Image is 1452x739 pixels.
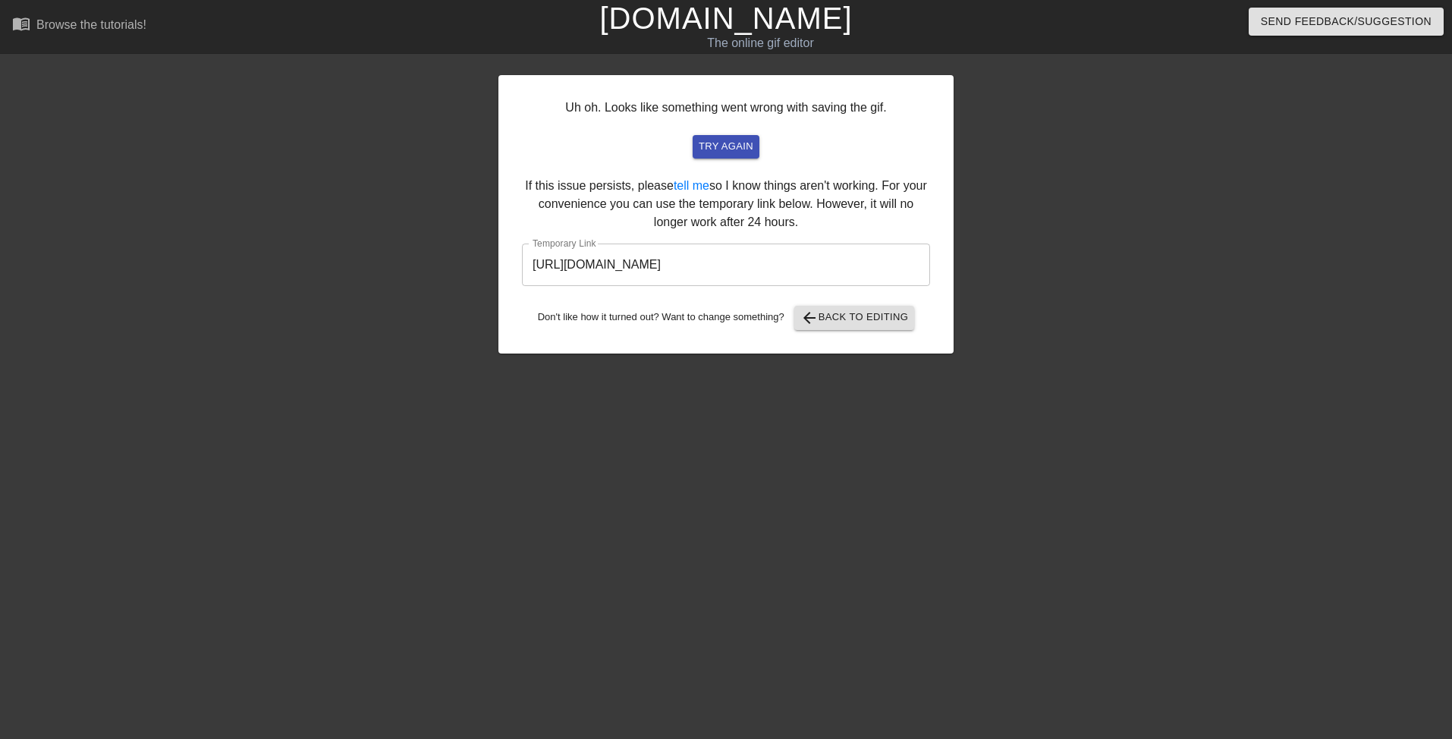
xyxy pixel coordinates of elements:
div: Uh oh. Looks like something went wrong with saving the gif. If this issue persists, please so I k... [498,75,954,354]
span: menu_book [12,14,30,33]
a: [DOMAIN_NAME] [599,2,852,35]
span: Back to Editing [800,309,909,327]
a: Browse the tutorials! [12,14,146,38]
input: bare [522,244,930,286]
span: Send Feedback/Suggestion [1261,12,1432,31]
a: tell me [674,179,709,192]
div: Don't like how it turned out? Want to change something? [522,306,930,330]
span: arrow_back [800,309,819,327]
div: The online gif editor [492,34,1029,52]
button: Send Feedback/Suggestion [1249,8,1444,36]
span: try again [699,138,753,156]
div: Browse the tutorials! [36,18,146,31]
button: try again [693,135,759,159]
button: Back to Editing [794,306,915,330]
